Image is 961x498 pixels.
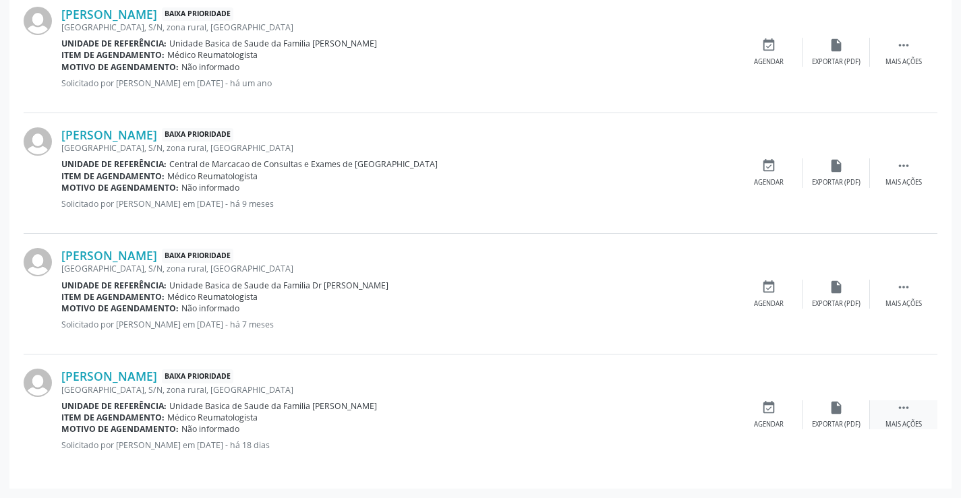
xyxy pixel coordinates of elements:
[61,400,167,412] b: Unidade de referência:
[812,299,861,309] div: Exportar (PDF)
[61,198,735,210] p: Solicitado por [PERSON_NAME] em [DATE] - há 9 meses
[61,142,735,154] div: [GEOGRAPHIC_DATA], S/N, zona rural, [GEOGRAPHIC_DATA]
[181,303,239,314] span: Não informado
[61,369,157,383] a: [PERSON_NAME]
[761,38,776,53] i: event_available
[167,170,258,182] span: Médico Reumatologista
[162,128,233,142] span: Baixa Prioridade
[162,369,233,383] span: Baixa Prioridade
[24,127,52,156] img: img
[896,400,911,415] i: 
[61,248,157,263] a: [PERSON_NAME]
[885,57,922,67] div: Mais ações
[812,178,861,187] div: Exportar (PDF)
[167,291,258,303] span: Médico Reumatologista
[61,7,157,22] a: [PERSON_NAME]
[61,127,157,142] a: [PERSON_NAME]
[169,280,388,291] span: Unidade Basica de Saude da Familia Dr [PERSON_NAME]
[181,423,239,435] span: Não informado
[169,158,438,170] span: Central de Marcacao de Consultas e Exames de [GEOGRAPHIC_DATA]
[181,61,239,73] span: Não informado
[162,7,233,22] span: Baixa Prioridade
[754,420,784,429] div: Agendar
[61,77,735,89] p: Solicitado por [PERSON_NAME] em [DATE] - há um ano
[61,319,735,330] p: Solicitado por [PERSON_NAME] em [DATE] - há 7 meses
[896,280,911,294] i: 
[61,263,735,274] div: [GEOGRAPHIC_DATA], S/N, zona rural, [GEOGRAPHIC_DATA]
[167,412,258,423] span: Médico Reumatologista
[896,158,911,173] i: 
[761,280,776,294] i: event_available
[812,57,861,67] div: Exportar (PDF)
[169,38,377,49] span: Unidade Basica de Saude da Familia [PERSON_NAME]
[61,61,179,73] b: Motivo de agendamento:
[61,439,735,451] p: Solicitado por [PERSON_NAME] em [DATE] - há 18 dias
[885,178,922,187] div: Mais ações
[829,280,844,294] i: insert_drive_file
[24,248,52,276] img: img
[61,291,165,303] b: Item de agendamento:
[896,38,911,53] i: 
[24,7,52,35] img: img
[754,178,784,187] div: Agendar
[61,158,167,170] b: Unidade de referência:
[754,299,784,309] div: Agendar
[61,384,735,396] div: [GEOGRAPHIC_DATA], S/N, zona rural, [GEOGRAPHIC_DATA]
[24,369,52,397] img: img
[61,303,179,314] b: Motivo de agendamento:
[169,400,377,412] span: Unidade Basica de Saude da Familia [PERSON_NAME]
[829,38,844,53] i: insert_drive_file
[61,280,167,291] b: Unidade de referência:
[761,400,776,415] i: event_available
[162,249,233,263] span: Baixa Prioridade
[761,158,776,173] i: event_available
[61,38,167,49] b: Unidade de referência:
[829,400,844,415] i: insert_drive_file
[885,299,922,309] div: Mais ações
[61,412,165,423] b: Item de agendamento:
[61,49,165,61] b: Item de agendamento:
[61,170,165,182] b: Item de agendamento:
[61,182,179,193] b: Motivo de agendamento:
[829,158,844,173] i: insert_drive_file
[754,57,784,67] div: Agendar
[61,423,179,435] b: Motivo de agendamento:
[885,420,922,429] div: Mais ações
[181,182,239,193] span: Não informado
[167,49,258,61] span: Médico Reumatologista
[812,420,861,429] div: Exportar (PDF)
[61,22,735,33] div: [GEOGRAPHIC_DATA], S/N, zona rural, [GEOGRAPHIC_DATA]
